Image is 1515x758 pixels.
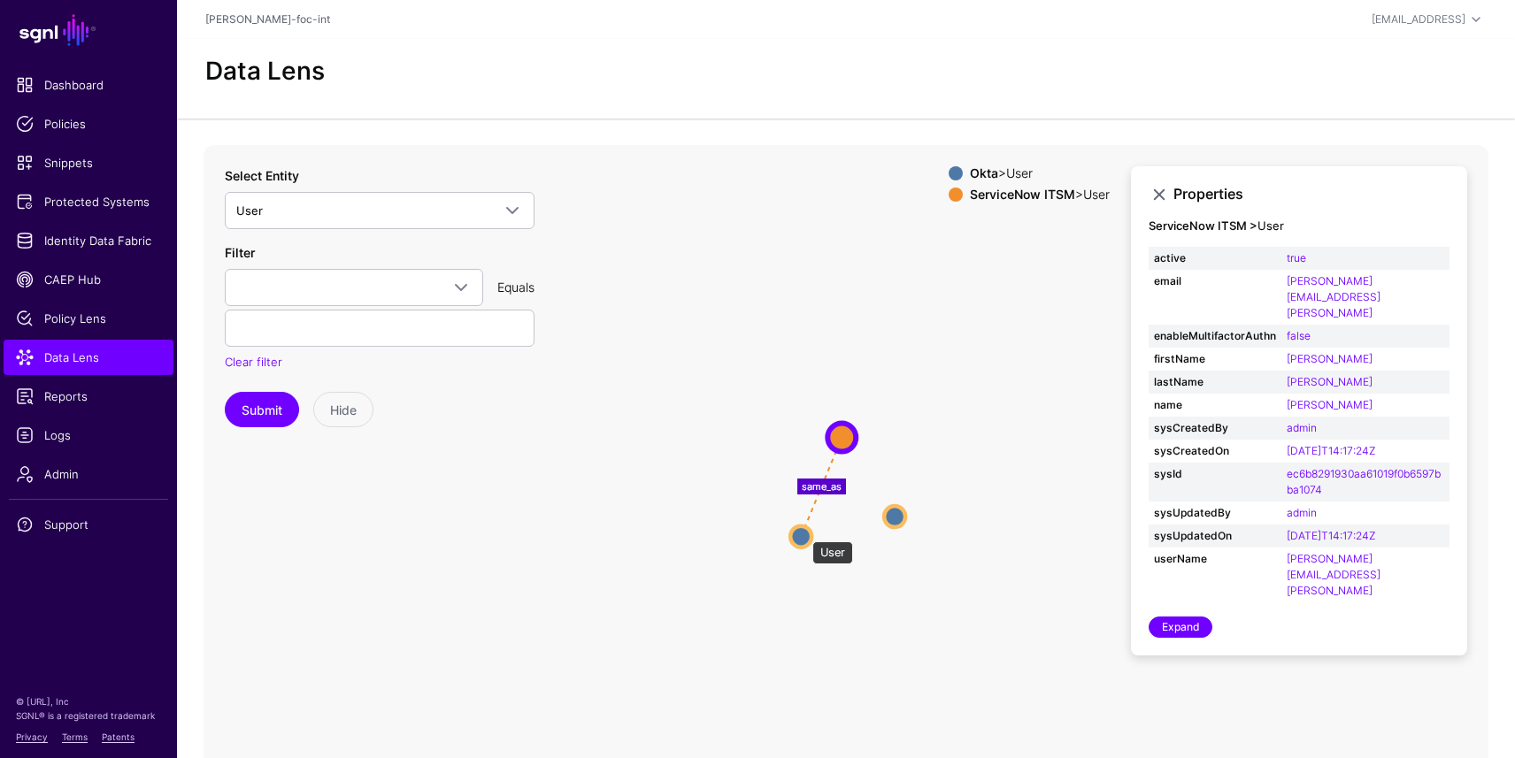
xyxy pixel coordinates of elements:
strong: firstName [1154,351,1276,367]
span: Identity Data Fabric [16,232,161,249]
a: ec6b8291930aa61019f0b6597bba1074 [1287,467,1441,496]
span: Logs [16,426,161,444]
a: Protected Systems [4,184,173,219]
h4: User [1149,219,1450,234]
strong: email [1154,273,1276,289]
a: [DATE]T14:17:24Z [1287,444,1375,457]
a: Privacy [16,731,48,742]
strong: lastName [1154,374,1276,390]
strong: Okta [970,165,998,180]
strong: sysId [1154,466,1276,482]
a: admin [1287,506,1317,519]
a: Patents [102,731,135,742]
label: Filter [225,243,255,262]
div: > User [966,188,1113,202]
strong: sysUpdatedBy [1154,505,1276,521]
a: Policy Lens [4,301,173,336]
span: Admin [16,465,161,483]
a: Terms [62,731,88,742]
a: false [1287,329,1311,342]
a: [PERSON_NAME] [1287,352,1373,365]
span: Snippets [16,154,161,172]
span: Policies [16,115,161,133]
strong: ServiceNow ITSM [970,187,1075,202]
div: [EMAIL_ADDRESS] [1372,11,1465,27]
a: Reports [4,379,173,414]
h3: Properties [1173,186,1450,203]
a: [PERSON_NAME] [1287,398,1373,411]
a: Logs [4,417,173,453]
h2: Data Lens [205,57,325,87]
div: Equals [490,278,542,296]
span: Support [16,516,161,533]
a: Admin [4,456,173,492]
p: © [URL], Inc [16,694,161,708]
strong: sysCreatedOn [1154,443,1276,459]
button: Submit [225,392,299,427]
p: SGNL® is a registered trademark [16,708,161,723]
a: [PERSON_NAME][EMAIL_ADDRESS][PERSON_NAME] [1287,274,1380,319]
a: Clear filter [225,355,282,369]
strong: enableMultifactorAuthn [1154,328,1276,344]
span: Reports [16,387,161,405]
a: admin [1287,421,1317,434]
a: [DATE]T14:17:24Z [1287,529,1375,542]
a: SGNL [11,11,166,50]
text: same_as [802,479,842,492]
span: CAEP Hub [16,271,161,288]
a: [PERSON_NAME][EMAIL_ADDRESS][PERSON_NAME] [1287,552,1380,597]
strong: sysCreatedBy [1154,420,1276,436]
strong: ServiceNow ITSM > [1149,218,1257,233]
span: Protected Systems [16,193,161,211]
strong: userName [1154,551,1276,567]
a: Expand [1149,616,1212,638]
a: [PERSON_NAME]-foc-int [205,12,330,26]
a: Dashboard [4,67,173,103]
a: CAEP Hub [4,262,173,297]
strong: active [1154,250,1276,266]
a: Policies [4,106,173,142]
div: User [812,541,853,564]
span: Dashboard [16,76,161,94]
span: User [236,203,263,218]
button: Hide [313,392,373,427]
span: Data Lens [16,348,161,366]
a: Identity Data Fabric [4,223,173,258]
a: Data Lens [4,340,173,375]
strong: name [1154,397,1276,413]
a: true [1287,251,1306,264]
div: > User [966,166,1113,180]
strong: sysUpdatedOn [1154,528,1276,544]
a: Snippets [4,145,173,180]
a: [PERSON_NAME] [1287,375,1373,388]
span: Policy Lens [16,310,161,327]
label: Select Entity [225,166,299,185]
